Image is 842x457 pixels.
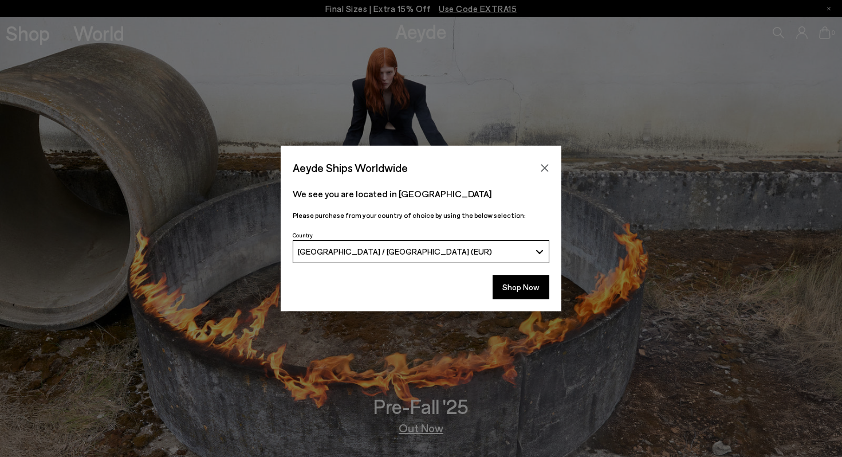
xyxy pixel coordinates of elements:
[293,187,549,201] p: We see you are located in [GEOGRAPHIC_DATA]
[536,159,553,177] button: Close
[293,232,313,239] span: Country
[298,247,492,256] span: [GEOGRAPHIC_DATA] / [GEOGRAPHIC_DATA] (EUR)
[293,158,408,178] span: Aeyde Ships Worldwide
[293,210,549,221] p: Please purchase from your country of choice by using the below selection:
[493,275,549,299] button: Shop Now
